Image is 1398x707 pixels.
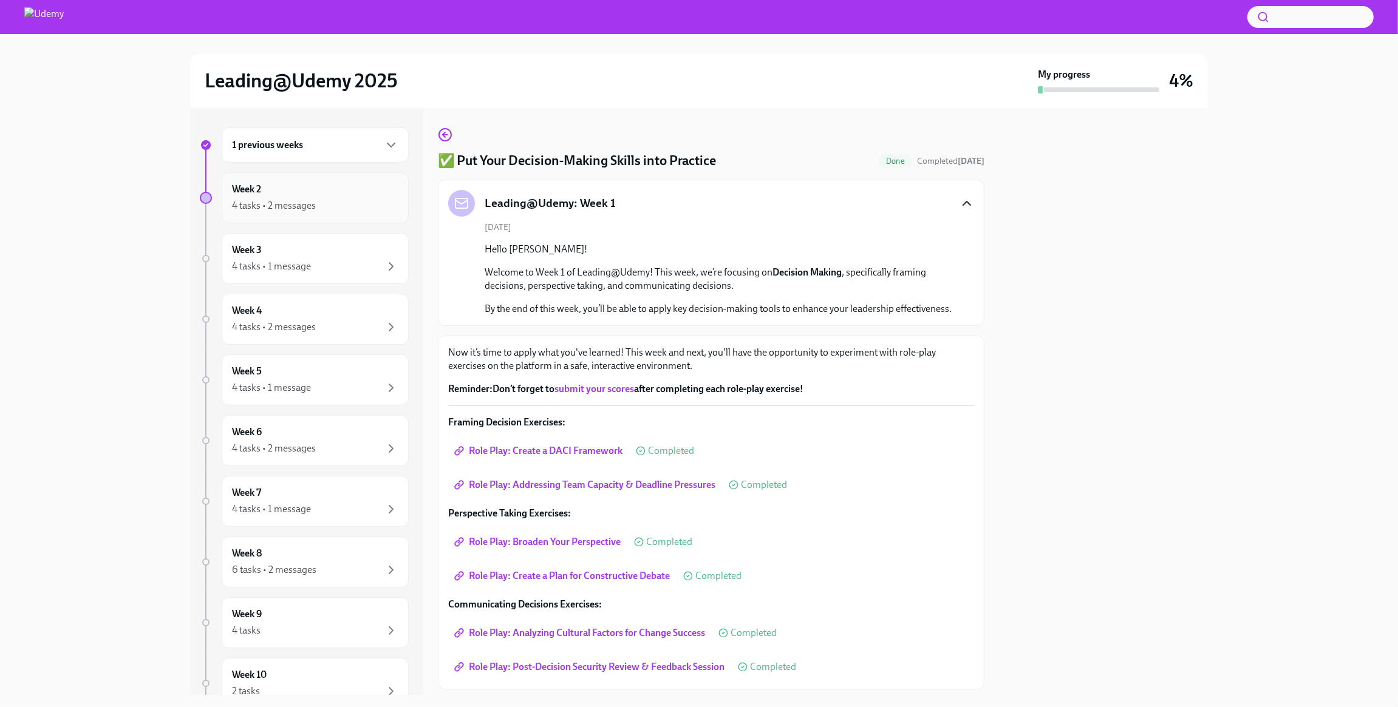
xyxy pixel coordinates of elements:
div: 4 tasks • 2 messages [232,442,316,455]
span: Role Play: Analyzing Cultural Factors for Change Success [457,627,705,639]
a: Role Play: Broaden Your Perspective [448,530,629,554]
h5: Leading@Udemy: Week 1 [485,195,616,211]
a: Week 74 tasks • 1 message [200,476,409,527]
strong: Reminder: [448,383,493,394]
a: Week 34 tasks • 1 message [200,233,409,284]
a: Week 64 tasks • 2 messages [200,415,409,466]
div: 2 tasks [232,685,260,698]
div: 4 tasks [232,624,261,637]
p: Hello [PERSON_NAME]! [485,243,955,256]
a: submit your scores [554,383,634,394]
h4: ✅ Put Your Decision-Making Skills into Practice [438,152,716,170]
h2: Leading@Udemy 2025 [205,69,398,93]
h6: Week 5 [232,365,262,378]
a: Week 86 tasks • 2 messages [200,536,409,587]
span: Role Play: Addressing Team Capacity & Deadline Pressures [457,479,715,491]
a: Week 44 tasks • 2 messages [200,294,409,345]
strong: Perspective Taking Exercises: [448,507,571,519]
a: Role Play: Analyzing Cultural Factors for Change Success [448,621,714,645]
span: [DATE] [485,222,511,233]
h6: Week 2 [232,183,261,196]
a: Role Play: Create a DACI Framework [448,439,631,463]
p: Welcome to Week 1 of Leading@Udemy! This week, we’re focusing on , specifically framing decisions... [485,266,955,293]
span: Done [879,157,912,166]
h6: Week 7 [232,486,261,499]
span: Completed [917,156,984,166]
span: Role Play: Broaden Your Perspective [457,536,621,548]
h3: 4% [1169,70,1193,92]
a: Week 24 tasks • 2 messages [200,172,409,223]
div: 4 tasks • 2 messages [232,199,316,212]
span: Completed [741,480,787,490]
span: Role Play: Create a Plan for Constructive Debate [457,570,670,582]
strong: Framing Decision Exercises: [448,416,565,428]
h6: Week 8 [232,547,262,560]
span: Completed [731,628,777,638]
div: 4 tasks • 1 message [232,381,311,394]
h6: Week 10 [232,668,267,682]
a: Role Play: Addressing Team Capacity & Deadline Pressures [448,473,724,497]
a: Week 54 tasks • 1 message [200,354,409,405]
h6: Week 4 [232,304,262,317]
strong: Communicating Decisions Exercises: [448,598,602,610]
h6: Week 3 [232,243,262,257]
p: Now it’s time to apply what you've learned! This week and next, you'll have the opportunity to ex... [448,346,974,373]
h6: 1 previous weeks [232,138,303,152]
div: 4 tasks • 2 messages [232,320,316,334]
div: 6 tasks • 2 messages [232,563,316,577]
a: Role Play: Create a Plan for Constructive Debate [448,564,678,588]
h6: Week 6 [232,425,262,439]
div: 4 tasks • 1 message [232,260,311,273]
span: Completed [695,571,742,581]
strong: [DATE] [958,156,984,166]
span: Completed [648,446,694,456]
a: Role Play: Post-Decision Security Review & Feedback Session [448,655,733,679]
h6: Week 9 [232,607,262,621]
span: Role Play: Post-Decision Security Review & Feedback Session [457,661,725,673]
strong: My progress [1038,68,1090,81]
span: Role Play: Create a DACI Framework [457,445,622,457]
strong: Don’t forget to after completing each role-play exercise! [448,383,803,394]
a: Week 94 tasks [200,597,409,648]
div: 4 tasks • 1 message [232,502,311,516]
span: Completed [750,662,796,672]
strong: Decision Making [772,266,842,278]
span: Completed [646,537,692,547]
img: Udemy [24,7,64,27]
span: September 25th, 2025 12:25 [917,155,984,167]
p: By the end of this week, you’ll be able to apply key decision-making tools to enhance your leader... [485,302,955,316]
div: 1 previous weeks [222,127,409,163]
